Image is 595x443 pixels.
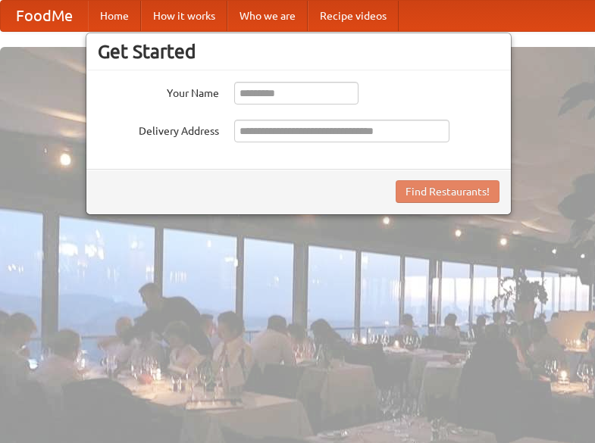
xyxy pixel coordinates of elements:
[396,180,499,203] button: Find Restaurants!
[141,1,227,31] a: How it works
[308,1,399,31] a: Recipe videos
[98,120,219,139] label: Delivery Address
[98,40,499,63] h3: Get Started
[88,1,141,31] a: Home
[98,82,219,101] label: Your Name
[1,1,88,31] a: FoodMe
[227,1,308,31] a: Who we are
